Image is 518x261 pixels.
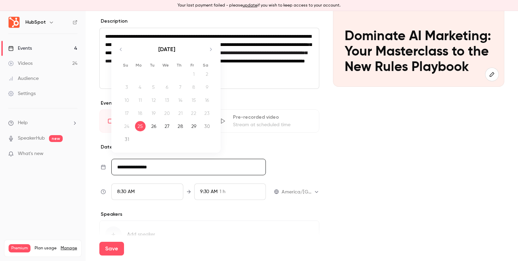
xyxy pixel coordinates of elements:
[122,134,132,144] div: 31
[8,119,77,127] li: help-dropdown-opener
[187,107,200,120] td: Not available. Friday, August 22, 2025
[202,121,212,131] div: 30
[175,108,186,118] div: 21
[174,120,187,133] td: Thursday, August 28, 2025
[99,109,208,133] div: LiveGo live at scheduled time
[111,159,266,175] input: Tue, Feb 17, 2026
[61,246,77,251] a: Manage
[282,189,319,195] div: America/[GEOGRAPHIC_DATA]
[120,120,134,133] td: Not available. Sunday, August 24, 2025
[99,18,127,25] label: Description
[160,107,174,120] td: Not available. Wednesday, August 20, 2025
[147,81,160,94] td: Not available. Tuesday, August 5, 2025
[8,45,32,52] div: Events
[187,120,200,133] td: Friday, August 29, 2025
[134,120,147,133] td: Selected. Monday, August 25, 2025
[147,94,160,107] td: Not available. Tuesday, August 12, 2025
[18,150,44,157] span: What's new
[160,94,174,107] td: Not available. Wednesday, August 13, 2025
[243,2,257,9] button: update
[35,246,57,251] span: Plan usage
[200,107,214,120] td: Not available. Saturday, August 23, 2025
[8,60,33,67] div: Videos
[162,95,172,105] div: 13
[200,81,214,94] td: Not available. Saturday, August 9, 2025
[188,69,199,79] div: 1
[188,95,199,105] div: 15
[200,189,218,194] span: 9:30 AM
[69,151,77,157] iframe: Noticeable Trigger
[111,183,183,200] div: From
[135,82,146,92] div: 4
[190,63,194,68] small: Fr
[175,121,186,131] div: 28
[177,2,341,9] p: Your last payment failed - please if you wish to keep access to your account.
[18,135,45,142] a: SpeakerHub
[162,121,172,131] div: 27
[8,75,39,82] div: Audience
[134,107,147,120] td: Not available. Monday, August 18, 2025
[160,120,174,133] td: Wednesday, August 27, 2025
[25,19,46,26] h6: HubSpot
[162,108,172,118] div: 20
[200,120,214,133] td: Saturday, August 30, 2025
[174,81,187,94] td: Not available. Thursday, August 7, 2025
[122,108,132,118] div: 17
[120,107,134,120] td: Not available. Sunday, August 17, 2025
[188,121,199,131] div: 29
[148,121,159,131] div: 26
[211,109,319,133] div: Pre-recorded videoStream at scheduled time
[147,120,160,133] td: Tuesday, August 26, 2025
[99,221,319,249] button: Add speaker
[345,29,493,75] p: Dominate AI Marketing: Your Masterclass to the New Rules Playbook
[99,242,124,256] button: Save
[134,94,147,107] td: Not available. Monday, August 11, 2025
[147,107,160,120] td: Not available. Tuesday, August 19, 2025
[200,68,214,81] td: Not available. Saturday, August 2, 2025
[135,108,146,118] div: 18
[8,90,36,97] div: Settings
[111,40,220,153] div: Calendar
[175,95,186,105] div: 14
[99,144,319,151] p: Date and time
[200,94,214,107] td: Not available. Saturday, August 16, 2025
[187,81,200,94] td: Not available. Friday, August 8, 2025
[122,121,132,131] div: 24
[136,63,142,68] small: Mo
[120,133,134,146] td: Sunday, August 31, 2025
[174,94,187,107] td: Not available. Thursday, August 14, 2025
[233,121,311,128] div: Stream at scheduled time
[148,82,159,92] div: 5
[194,183,266,200] div: To
[160,81,174,94] td: Not available. Wednesday, August 6, 2025
[99,28,319,89] section: description
[9,244,30,252] span: Premium
[18,119,28,127] span: Help
[220,188,225,195] span: 1 h
[134,81,147,94] td: Not available. Monday, August 4, 2025
[162,63,169,68] small: We
[120,81,134,94] td: Not available. Sunday, August 3, 2025
[187,68,200,81] td: Not available. Friday, August 1, 2025
[188,108,199,118] div: 22
[122,82,132,92] div: 3
[123,63,128,68] small: Su
[122,95,132,105] div: 10
[158,46,175,52] strong: [DATE]
[176,63,182,68] small: Th
[188,82,199,92] div: 8
[100,28,319,88] div: editor
[162,82,172,92] div: 6
[174,107,187,120] td: Not available. Thursday, August 21, 2025
[202,69,212,79] div: 2
[187,94,200,107] td: Not available. Friday, August 15, 2025
[135,121,146,131] div: 25
[148,108,159,118] div: 19
[120,94,134,107] td: Not available. Sunday, August 10, 2025
[117,189,135,194] span: 8:30 AM
[175,82,186,92] div: 7
[148,95,159,105] div: 12
[202,82,212,92] div: 9
[99,211,319,218] p: Speakers
[203,63,208,68] small: Sa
